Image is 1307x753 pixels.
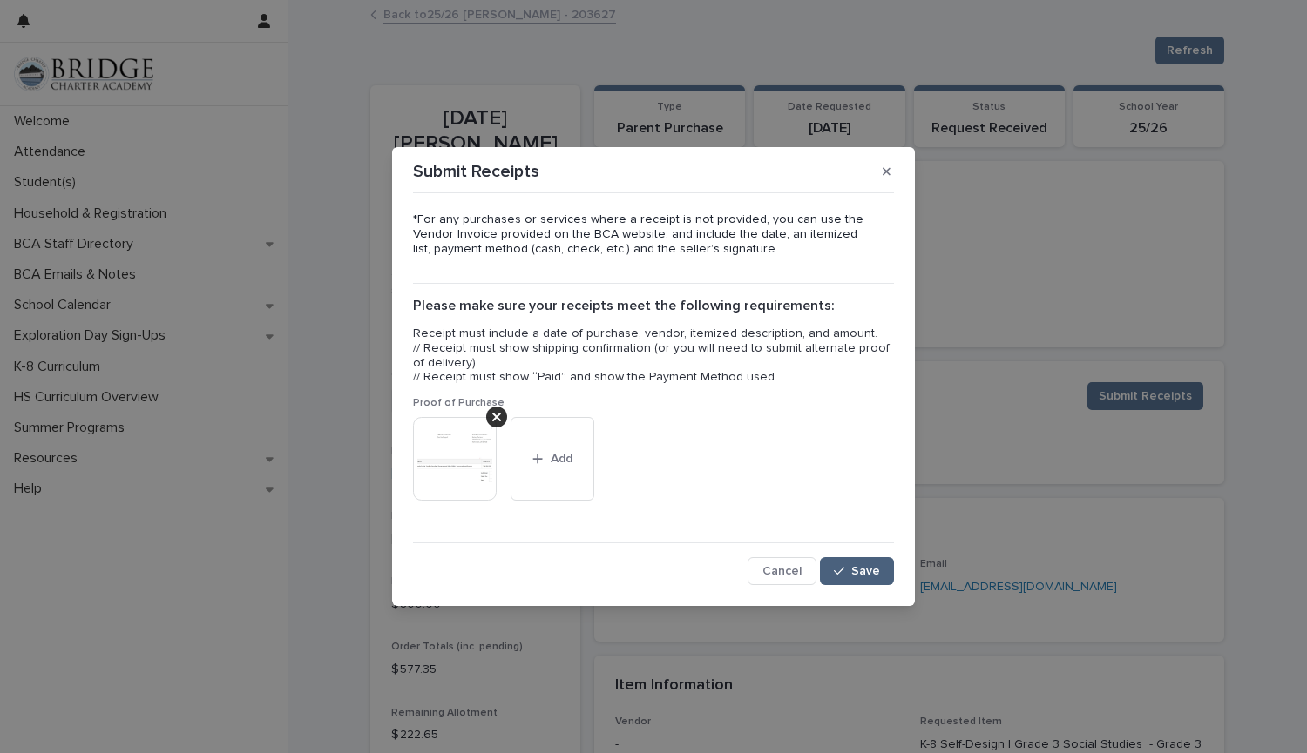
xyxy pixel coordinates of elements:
p: Submit Receipts [413,161,539,182]
span: Save [851,565,880,577]
span: Cancel [762,565,802,577]
p: Receipt must include a date of purchase, vendor, itemized description, and amount. // Receipt mus... [413,326,894,385]
p: *For any purchases or services where a receipt is not provided, you can use the Vendor Invoice pr... [413,212,894,256]
span: Proof of Purchase [413,398,505,408]
span: Add [551,453,572,465]
button: Add [511,417,594,501]
button: Cancel [748,557,816,585]
h2: Please make sure your receipts meet the following requirements: [413,298,894,314]
button: Save [820,557,894,585]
